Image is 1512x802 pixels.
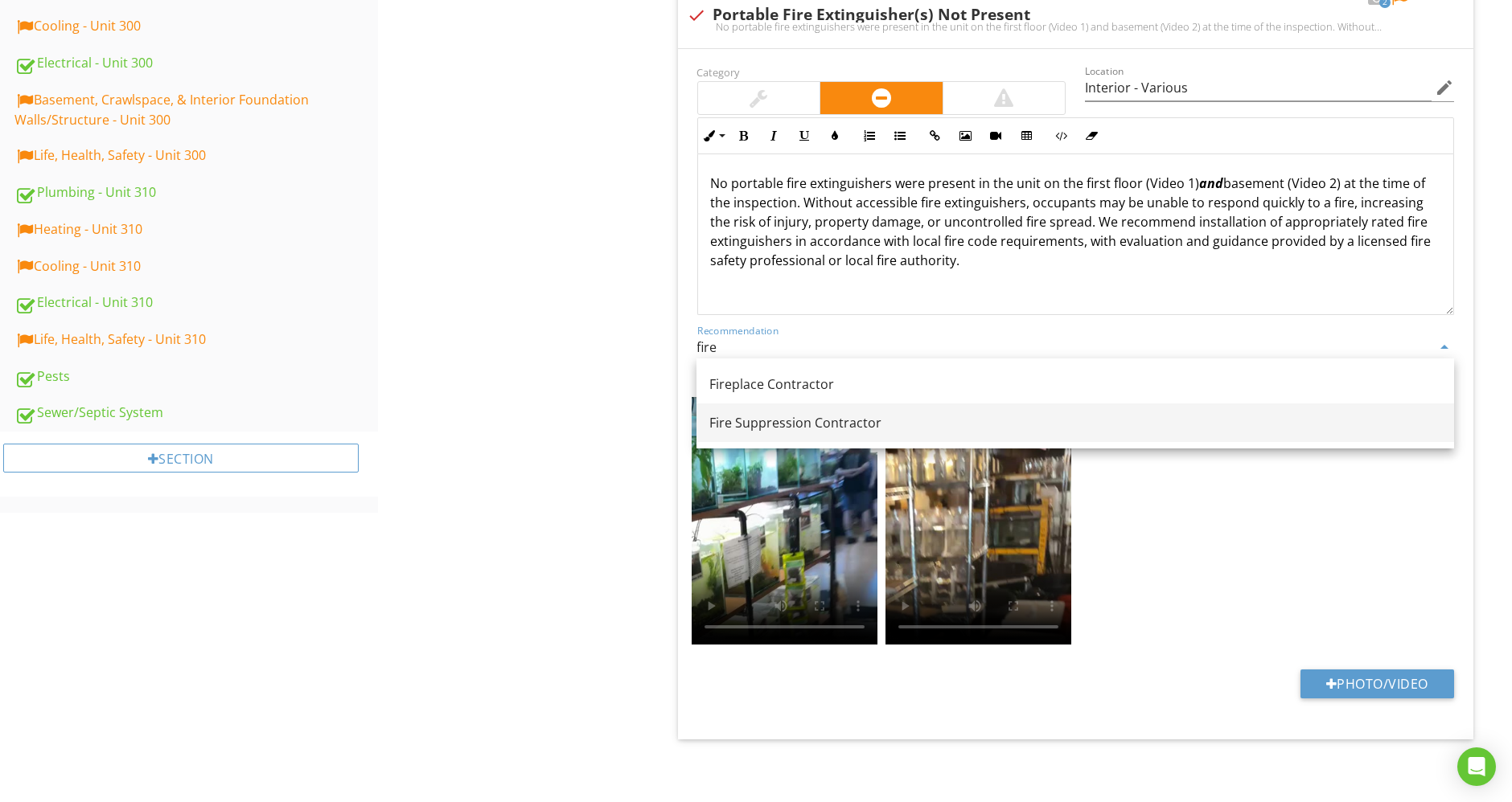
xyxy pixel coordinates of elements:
[981,121,1012,151] button: Insert Video
[14,256,378,277] div: Cooling - Unit 310
[711,174,1441,270] p: No portable fire extinguishers were present in the unit on the first floor (Video 1) basement (Vi...
[1085,75,1432,101] input: Location
[14,293,378,313] div: Electrical - Unit 310
[14,366,378,387] div: Pests
[1200,174,1224,192] em: and
[688,20,1465,33] div: No portable fire extinguishers were present in the unit on the first floor (Video 1) and basement...
[14,145,378,166] div: Life, Health, Safety - Unit 300
[697,334,1432,361] input: Recommendation
[697,65,740,80] label: Category
[1457,747,1496,786] div: Open Intercom Messenger
[1435,338,1454,357] i: arrow_drop_down
[709,374,1441,394] div: Fireplace Contractor
[709,413,1441,432] div: Fire Suppression Contractor
[14,16,378,37] div: Cooling - Unit 300
[14,182,378,203] div: Plumbing - Unit 310
[14,403,378,424] div: Sewer/Septic System
[1077,121,1107,151] button: Clear Formatting
[14,219,378,240] div: Heating - Unit 310
[14,329,378,350] div: Life, Health, Safety - Unit 310
[14,90,378,130] div: Basement, Crawlspace, & Interior Foundation Walls/Structure - Unit 300
[1046,121,1077,151] button: Code View
[1435,78,1454,97] i: edit
[1300,669,1454,698] button: Photo/Video
[14,53,378,74] div: Electrical - Unit 300
[3,444,359,473] div: Section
